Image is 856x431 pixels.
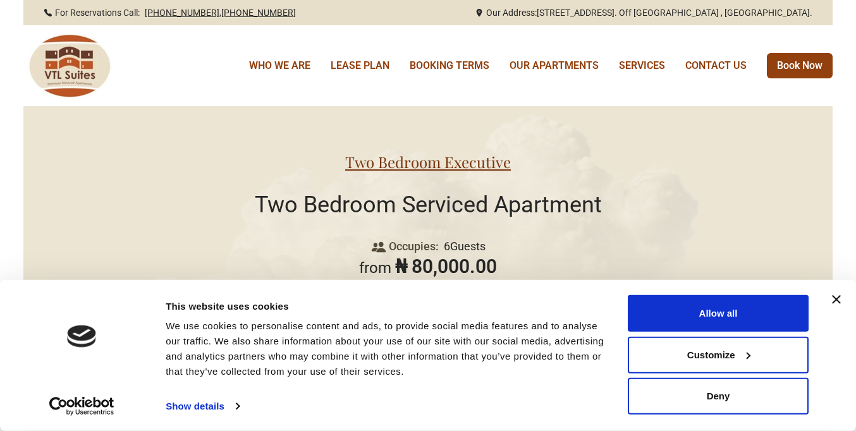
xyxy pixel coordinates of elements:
[145,8,219,18] a: [PHONE_NUMBER]
[444,238,486,255] span: 6 Guests
[27,397,137,416] a: Usercentrics Cookiebot - opens in a new window
[767,53,833,78] a: Book Now
[249,58,310,73] a: WHO WE ARE
[832,295,841,304] button: Close banner
[628,336,809,373] button: Customize
[410,58,489,73] a: BOOKING TERMS
[685,58,747,73] a: CONTACT US
[345,152,511,172] h1: Two Bedroom Executive
[23,34,114,97] img: VTL Suites logo
[628,378,809,415] button: Deny
[255,192,602,217] p: Two Bedroom Serviced Apartment
[371,238,439,255] span: Occupies:
[628,295,809,332] button: Allow all
[619,58,665,73] a: SERVICES
[475,6,812,19] div: Our Address:
[145,6,296,19] span: ,
[395,255,497,277] span: ₦ 80,000.00
[221,8,296,18] a: [PHONE_NUMBER]
[44,6,296,19] div: For Reservations Call:
[166,298,613,313] div: This website uses cookies
[359,255,497,278] p: from
[537,6,812,19] a: [STREET_ADDRESS]. Off [GEOGRAPHIC_DATA] , [GEOGRAPHIC_DATA].
[67,325,96,348] img: logo
[166,319,613,379] div: We use cookies to personalise content and ads, to provide social media features and to analyse ou...
[331,58,389,73] a: LEASE PLAN
[510,58,599,73] a: OUR APARTMENTS
[166,397,239,416] a: Show details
